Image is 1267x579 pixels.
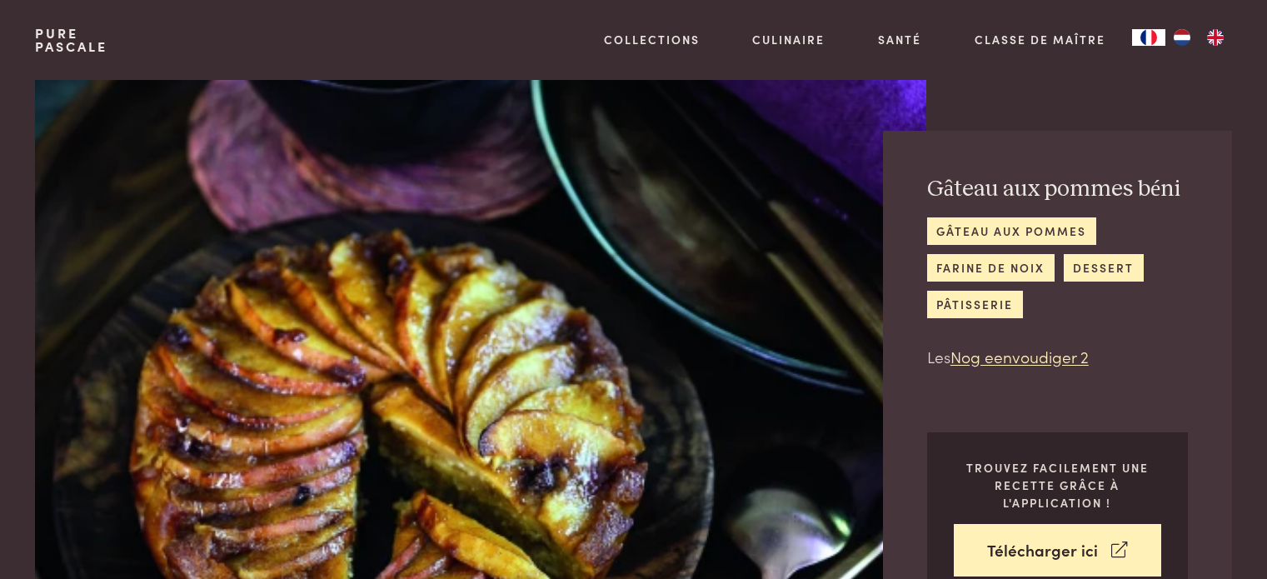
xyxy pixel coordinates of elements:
h2: Gâteau aux pommes béni [927,175,1188,204]
div: Language [1132,29,1165,46]
aside: Language selected: Français [1132,29,1232,46]
a: Télécharger ici [954,524,1161,577]
a: Classe de maître [975,31,1105,48]
a: Santé [878,31,921,48]
a: Culinaire [752,31,825,48]
a: EN [1199,29,1232,46]
a: FR [1132,29,1165,46]
a: PurePascale [35,27,107,53]
p: Trouvez facilement une recette grâce à l'application ! [954,459,1161,511]
a: Collections [604,31,700,48]
a: Nog eenvoudiger 2 [950,345,1089,367]
a: farine de noix [927,254,1055,282]
a: NL [1165,29,1199,46]
a: gâteau aux pommes [927,217,1096,245]
a: dessert [1064,254,1144,282]
p: Les [927,345,1188,369]
a: pâtisserie [927,291,1023,318]
ul: Language list [1165,29,1232,46]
